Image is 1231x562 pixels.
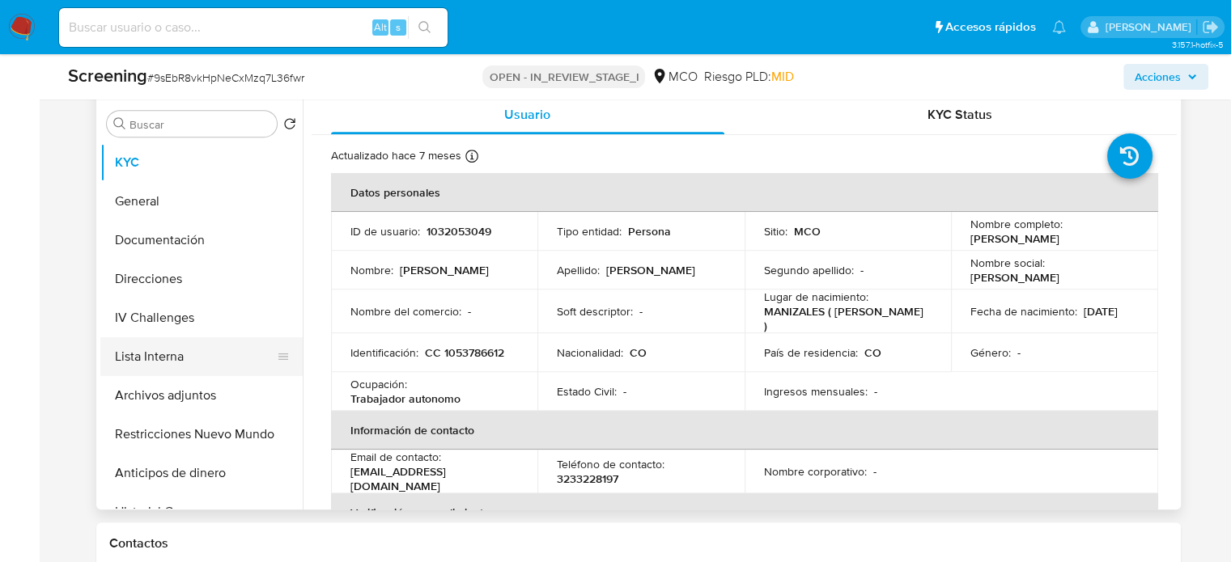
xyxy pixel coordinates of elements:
[283,117,296,135] button: Volver al orden por defecto
[504,105,550,124] span: Usuario
[557,471,618,486] p: 3233228197
[331,148,461,163] p: Actualizado hace 7 meses
[1202,19,1219,36] a: Salir
[873,464,877,479] p: -
[945,19,1036,36] span: Accesos rápidos
[652,68,697,86] div: MCO
[331,411,1158,450] th: Información de contacto
[350,450,441,464] p: Email de contacto :
[100,182,303,221] button: General
[557,457,664,471] p: Teléfono de contacto :
[331,493,1158,532] th: Verificación y cumplimiento
[764,304,926,333] p: MANIZALES ( [PERSON_NAME] )
[408,16,441,39] button: search-icon
[557,384,617,399] p: Estado Civil :
[100,298,303,337] button: IV Challenges
[396,19,401,35] span: s
[100,454,303,492] button: Anticipos de dinero
[100,415,303,454] button: Restricciones Nuevo Mundo
[100,492,303,531] button: Historial Casos
[59,17,448,38] input: Buscar usuario o caso...
[970,345,1011,360] p: Género :
[764,345,858,360] p: País de residencia :
[794,224,821,239] p: MCO
[129,117,270,132] input: Buscar
[1084,304,1118,319] p: [DATE]
[1171,38,1223,51] span: 3.157.1-hotfix-5
[468,304,471,319] p: -
[350,377,407,391] p: Ocupación :
[100,221,303,260] button: Documentación
[350,464,512,493] p: [EMAIL_ADDRESS][DOMAIN_NAME]
[100,376,303,415] button: Archivos adjuntos
[764,263,854,277] p: Segundo apellido :
[874,384,877,399] p: -
[1017,345,1021,360] p: -
[113,117,126,130] button: Buscar
[764,464,867,479] p: Nombre corporativo :
[557,345,623,360] p: Nacionalidad :
[350,304,461,319] p: Nombre del comercio :
[147,70,304,86] span: # 9sEbR8vkHpNeCxMzq7L36fwr
[970,256,1045,270] p: Nombre social :
[606,263,695,277] p: [PERSON_NAME]
[557,224,622,239] p: Tipo entidad :
[100,260,303,298] button: Direcciones
[100,337,290,376] button: Lista Interna
[764,224,787,239] p: Sitio :
[970,217,1063,231] p: Nombre completo :
[764,289,868,304] p: Lugar de nacimiento :
[400,263,489,277] p: [PERSON_NAME]
[350,263,393,277] p: Nombre :
[630,345,647,360] p: CO
[557,263,600,277] p: Apellido :
[970,231,1059,246] p: [PERSON_NAME]
[770,67,793,86] span: MID
[864,345,881,360] p: CO
[427,224,491,239] p: 1032053049
[350,345,418,360] p: Identificación :
[100,143,303,182] button: KYC
[623,384,626,399] p: -
[1105,19,1196,35] p: ext_romamani@mercadolibre.com
[970,304,1077,319] p: Fecha de nacimiento :
[764,384,868,399] p: Ingresos mensuales :
[425,345,504,360] p: CC 1053786612
[109,535,1168,551] h1: Contactos
[628,224,671,239] p: Persona
[350,391,461,406] p: Trabajador autonomo
[350,224,420,239] p: ID de usuario :
[639,304,643,319] p: -
[1123,64,1208,90] button: Acciones
[68,62,147,88] b: Screening
[970,270,1059,285] p: [PERSON_NAME]
[927,105,992,124] span: KYC Status
[860,263,864,277] p: -
[374,19,387,35] span: Alt
[331,173,1158,212] th: Datos personales
[1135,64,1181,90] span: Acciones
[1052,20,1066,34] a: Notificaciones
[482,65,645,88] p: OPEN - IN_REVIEW_STAGE_I
[703,68,793,86] span: Riesgo PLD:
[557,304,633,319] p: Soft descriptor :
